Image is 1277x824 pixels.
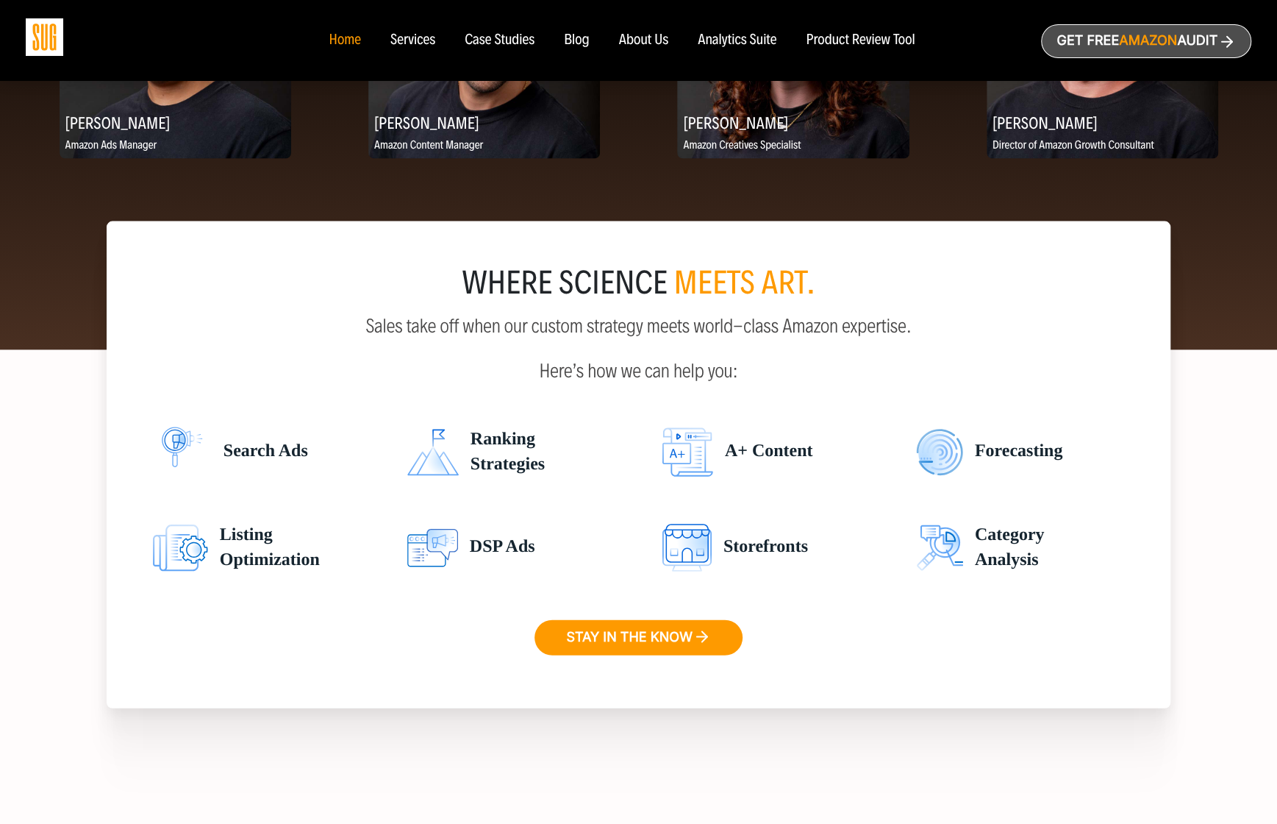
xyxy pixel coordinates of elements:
span: Category Analysis [963,522,1045,574]
img: Search ads [407,522,458,574]
h2: [PERSON_NAME] [60,108,291,137]
a: Analytics Suite [698,32,776,49]
a: Stay in the know [534,620,743,656]
p: Amazon Creatives Specialist [677,137,909,155]
a: Get freeAmazonAudit [1041,24,1251,58]
h2: [PERSON_NAME] [987,108,1218,137]
span: Forecasting [963,427,1063,478]
img: Search ads [916,522,963,574]
a: Product Review Tool [806,32,915,49]
span: Listing Optimization [208,522,320,574]
span: meets art. [673,263,815,302]
a: Home [329,32,360,49]
span: A+ Content [713,427,813,478]
img: Search ads [916,427,963,478]
div: where science [142,269,1136,298]
img: Search ads [662,522,712,574]
span: Ranking Strategies [459,427,545,478]
a: About Us [619,32,669,49]
p: Sales take off when our custom strategy meets world-class Amazon expertise. [142,316,1136,337]
span: Search Ads [212,427,308,478]
a: Services [390,32,435,49]
p: Here’s how we can help you: [142,349,1136,382]
img: Search ads [662,427,713,478]
a: Blog [564,32,590,49]
p: Amazon Ads Manager [60,137,291,155]
img: Search ads [153,427,212,478]
span: DSP Ads [458,522,535,574]
p: Amazon Content Manager [368,137,600,155]
img: Sug [26,18,63,56]
img: Search ads [407,427,459,478]
p: Director of Amazon Growth Consultant [987,137,1218,155]
h2: [PERSON_NAME] [368,108,600,137]
span: Storefronts [712,522,808,574]
span: Amazon [1119,33,1177,49]
img: Search ads [153,522,208,574]
a: Case Studies [465,32,534,49]
h2: [PERSON_NAME] [677,108,909,137]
